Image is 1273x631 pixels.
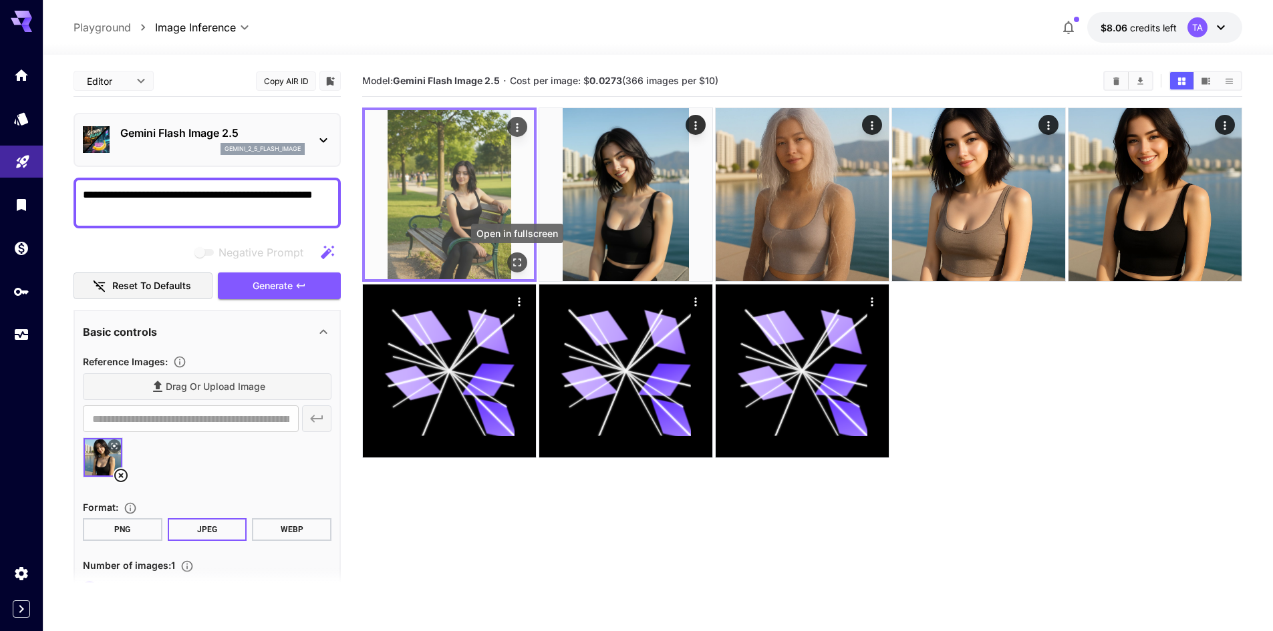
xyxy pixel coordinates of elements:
[716,108,889,281] img: Z
[252,518,331,541] button: WEBP
[1130,22,1177,33] span: credits left
[253,278,293,294] span: Generate
[83,501,118,513] span: Format :
[155,19,236,35] span: Image Inference
[13,110,29,127] div: Models
[509,291,529,311] div: Actions
[1103,71,1153,91] div: Clear ImagesDownload All
[256,71,316,91] button: Copy AIR ID
[13,67,29,83] div: Home
[1087,12,1242,43] button: $8.06302TA
[1218,72,1241,89] button: Show images in list view
[83,120,331,160] div: Gemini Flash Image 2.5gemini_2_5_flash_image
[1194,72,1218,89] button: Show images in video view
[83,356,168,367] span: Reference Images :
[539,108,712,281] img: 9k=
[168,518,247,541] button: JPEG
[1129,72,1152,89] button: Download All
[589,75,622,86] b: 0.0273
[1105,72,1128,89] button: Clear Images
[507,117,527,137] div: Actions
[13,283,29,300] div: API Keys
[503,73,507,89] p: ·
[862,291,882,311] div: Actions
[1069,108,1242,281] img: Z
[13,600,30,618] button: Expand sidebar
[365,110,534,279] img: 9k=
[83,324,157,340] p: Basic controls
[1101,21,1177,35] div: $8.06302
[1215,115,1235,135] div: Actions
[219,244,303,260] span: Negative Prompt
[1101,22,1130,33] span: $8.06
[13,327,29,343] div: Usage
[13,565,29,582] div: Settings
[1170,72,1193,89] button: Show images in grid view
[362,75,500,86] span: Model:
[15,150,31,166] div: Playground
[13,196,29,213] div: Library
[74,19,155,35] nav: breadcrumb
[175,560,199,573] button: Specify how many images to generate in a single request. Each image generation will be charged se...
[862,115,882,135] div: Actions
[1187,17,1208,37] div: TA
[393,75,500,86] b: Gemini Flash Image 2.5
[225,144,301,154] p: gemini_2_5_flash_image
[83,316,331,348] div: Basic controls
[87,74,128,88] span: Editor
[218,272,341,300] button: Generate
[324,73,336,89] button: Add to library
[168,355,192,369] button: Upload a reference image to guide the result. This is needed for Image-to-Image or Inpainting. Su...
[118,501,142,515] button: Choose the file format for the output image.
[13,240,29,256] div: Wallet
[686,115,706,135] div: Actions
[471,224,563,243] div: Open in fullscreen
[510,75,718,86] span: Cost per image: $ (366 images per $10)
[1038,115,1058,135] div: Actions
[74,272,213,300] button: Reset to defaults
[1169,71,1242,91] div: Show images in grid viewShow images in video viewShow images in list view
[686,291,706,311] div: Actions
[83,518,162,541] button: PNG
[507,252,527,272] div: Open in fullscreen
[892,108,1065,281] img: 9k=
[120,125,305,141] p: Gemini Flash Image 2.5
[74,19,131,35] a: Playground
[192,244,314,260] span: Negative prompts are not compatible with the selected model.
[83,560,175,571] span: Number of images : 1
